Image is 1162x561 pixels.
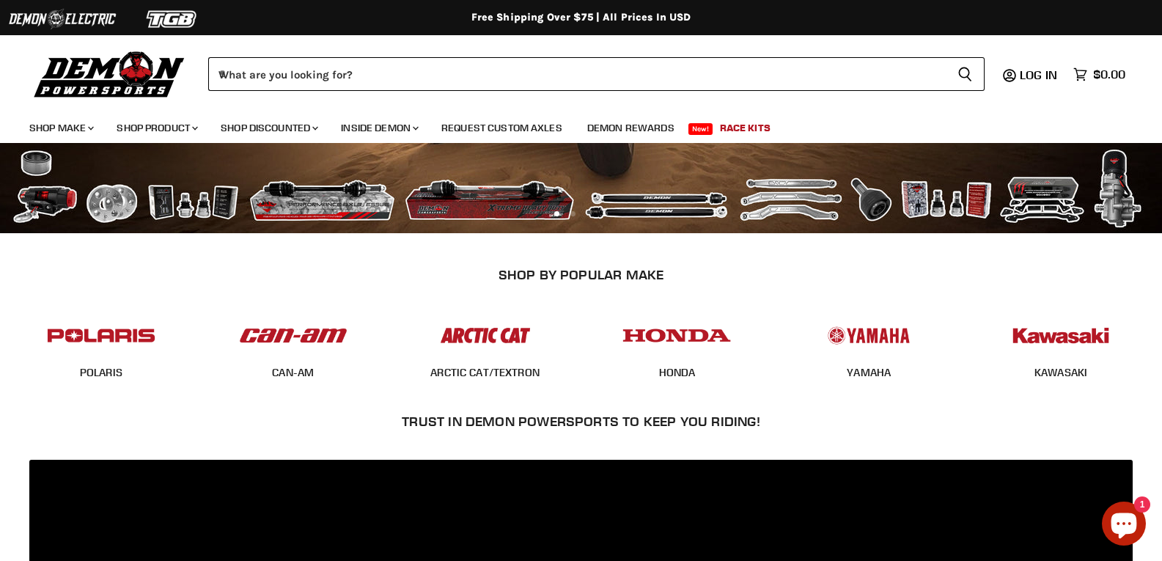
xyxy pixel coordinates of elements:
[430,366,540,379] a: ARCTIC CAT/TEXTRON
[208,57,985,91] form: Product
[586,211,592,216] li: Page dot 3
[688,123,713,135] span: New!
[1093,67,1125,81] span: $0.00
[619,313,734,358] img: POPULAR_MAKE_logo_4_4923a504-4bac-4306-a1be-165a52280178.jpg
[330,113,427,143] a: Inside Demon
[430,366,540,381] span: ARCTIC CAT/TEXTRON
[272,366,314,381] span: CAN-AM
[554,211,559,216] li: Page dot 1
[847,366,891,379] a: YAMAHA
[1034,366,1087,379] a: KAWASAKI
[117,5,227,33] img: TGB Logo 2
[44,313,158,358] img: POPULAR_MAKE_logo_2_dba48cf1-af45-46d4-8f73-953a0f002620.jpg
[1013,68,1066,81] a: Log in
[570,211,576,216] li: Page dot 2
[18,107,1122,143] ul: Main menu
[428,313,543,358] img: POPULAR_MAKE_logo_3_027535af-6171-4c5e-a9bc-f0eccd05c5d6.jpg
[812,313,926,358] img: POPULAR_MAKE_logo_5_20258e7f-293c-4aac-afa8-159eaa299126.jpg
[106,113,207,143] a: Shop Product
[236,313,350,358] img: POPULAR_MAKE_logo_1_adc20308-ab24-48c4-9fac-e3c1a623d575.jpg
[603,211,608,216] li: Page dot 4
[272,366,314,379] a: CAN-AM
[18,267,1144,282] h2: SHOP BY POPULAR MAKE
[946,57,985,91] button: Search
[1034,366,1087,381] span: KAWASAKI
[210,113,327,143] a: Shop Discounted
[1004,313,1118,358] img: POPULAR_MAKE_logo_6_76e8c46f-2d1e-4ecc-b320-194822857d41.jpg
[208,57,946,91] input: When autocomplete results are available use up and down arrows to review and enter to select
[80,366,122,379] a: POLARIS
[659,366,696,379] a: HONDA
[659,366,696,381] span: HONDA
[29,48,190,100] img: Demon Powersports
[847,366,891,381] span: YAMAHA
[80,366,122,381] span: POLARIS
[35,414,1128,429] h2: Trust In Demon Powersports To Keep You Riding!
[1097,502,1150,549] inbox-online-store-chat: Shopify online store chat
[709,113,782,143] a: Race Kits
[1020,67,1057,82] span: Log in
[576,113,685,143] a: Demon Rewards
[430,113,573,143] a: Request Custom Axles
[1066,64,1133,85] a: $0.00
[7,5,117,33] img: Demon Electric Logo 2
[18,113,103,143] a: Shop Make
